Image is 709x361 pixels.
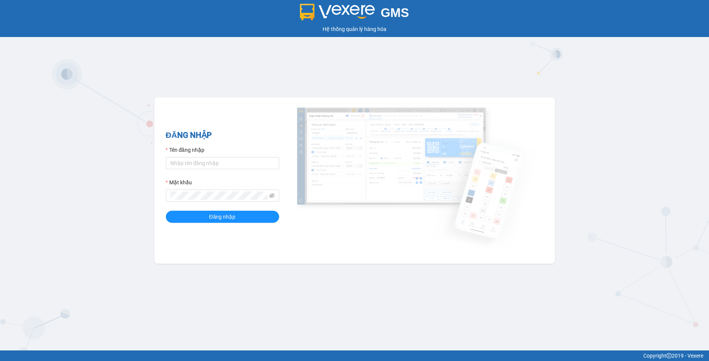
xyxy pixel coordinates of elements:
input: Tên đăng nhập [166,157,279,169]
h2: ĐĂNG NHẬP [166,129,279,142]
span: Đăng nhập [209,213,236,221]
img: logo 2 [300,4,375,20]
span: copyright [666,353,672,358]
label: Tên đăng nhập [166,146,204,154]
a: GMS [300,11,409,17]
div: Copyright 2019 - Vexere [6,352,703,360]
div: Hệ thống quản lý hàng hóa [2,25,707,33]
label: Mật khẩu [166,178,192,187]
span: eye-invisible [269,193,275,198]
input: Mật khẩu [170,191,268,200]
button: Đăng nhập [166,211,279,223]
span: GMS [381,6,409,20]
